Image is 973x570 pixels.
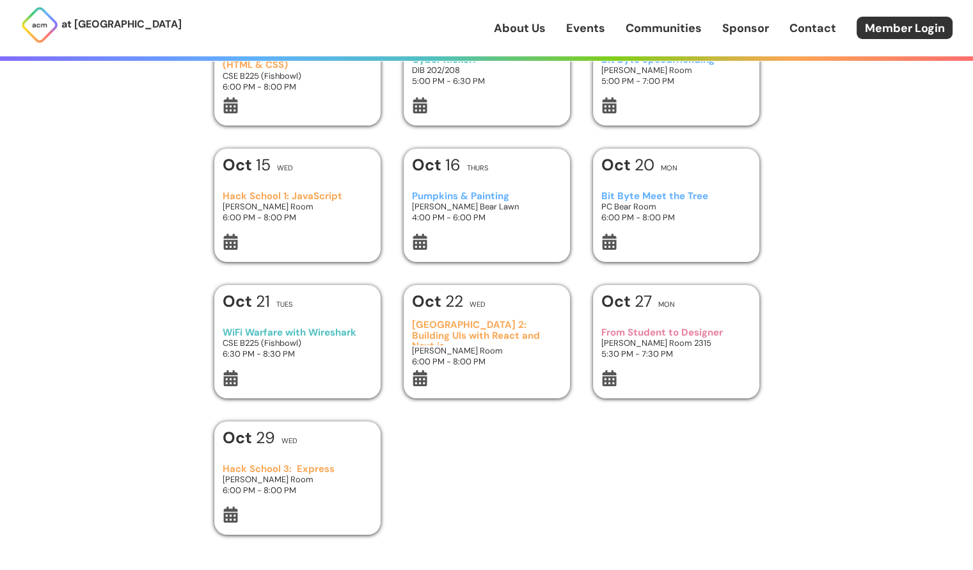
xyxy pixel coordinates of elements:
[281,437,297,444] h2: Wed
[223,485,372,496] h3: 6:00 PM - 8:00 PM
[412,212,561,223] h3: 4:00 PM - 6:00 PM
[223,70,372,81] h3: CSE B225 (Fishbowl)
[722,20,769,37] a: Sponsor
[61,16,182,33] p: at [GEOGRAPHIC_DATA]
[601,191,750,202] h3: Bit Byte Meet the Tree
[601,293,652,309] h1: 27
[223,430,275,446] h1: 29
[412,76,561,86] h3: 5:00 PM - 6:30 PM
[412,201,561,212] h3: [PERSON_NAME] Bear Lawn
[601,327,750,338] h3: From Student to Designer
[223,201,372,212] h3: [PERSON_NAME] Room
[601,65,750,76] h3: [PERSON_NAME] Room
[412,345,561,356] h3: [PERSON_NAME] Room
[223,293,270,309] h1: 21
[20,6,182,44] a: at [GEOGRAPHIC_DATA]
[661,165,677,172] h2: Mon
[494,20,546,37] a: About Us
[601,157,654,173] h1: 20
[412,320,561,345] h3: [GEOGRAPHIC_DATA] 2: Building UIs with React and Next.js
[470,301,486,308] h2: Wed
[412,356,561,367] h3: 6:00 PM - 8:00 PM
[467,165,488,172] h2: Thurs
[412,191,561,202] h3: Pumpkins & Painting
[601,348,750,359] h3: 5:30 PM - 7:30 PM
[223,327,372,338] h3: WiFi Warfare with Wireshark
[857,17,953,39] a: Member Login
[601,338,750,348] h3: [PERSON_NAME] Room 2315
[223,338,372,348] h3: CSE B225 (Fishbowl)
[412,154,445,175] b: Oct
[223,348,372,359] h3: 6:30 PM - 8:30 PM
[20,6,59,44] img: ACM Logo
[412,157,461,173] h1: 16
[412,293,463,309] h1: 22
[412,291,445,312] b: Oct
[412,65,561,76] h3: DIB 202/208
[601,212,750,223] h3: 6:00 PM - 8:00 PM
[223,291,256,312] b: Oct
[276,301,292,308] h2: Tues
[223,191,372,202] h3: Hack School 1: JavaScript
[658,301,675,308] h2: Mon
[223,474,372,485] h3: [PERSON_NAME] Room
[223,81,372,92] h3: 6:00 PM - 8:00 PM
[601,201,750,212] h3: PC Bear Room
[566,20,605,37] a: Events
[601,291,635,312] b: Oct
[601,76,750,86] h3: 5:00 PM - 7:00 PM
[223,154,256,175] b: Oct
[223,157,271,173] h1: 15
[789,20,836,37] a: Contact
[223,212,372,223] h3: 6:00 PM - 8:00 PM
[277,165,293,172] h2: Wed
[223,464,372,475] h3: Hack School 3: Express
[626,20,702,37] a: Communities
[601,154,635,175] b: Oct
[223,427,256,448] b: Oct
